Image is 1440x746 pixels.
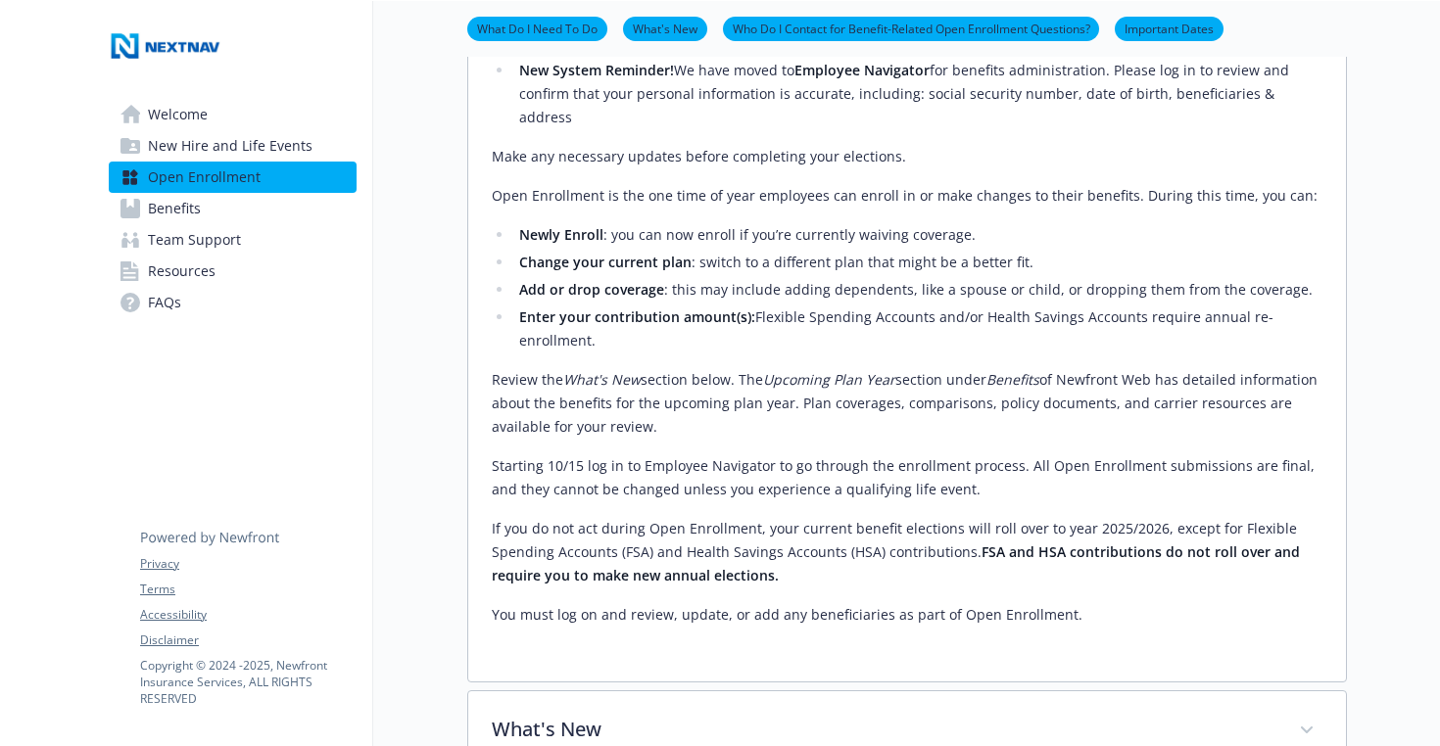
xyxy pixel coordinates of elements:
[140,581,356,598] a: Terms
[1115,19,1224,37] a: Important Dates
[492,715,1275,744] p: What's New
[109,224,357,256] a: Team Support
[140,631,356,649] a: Disclaimer
[109,130,357,162] a: New Hire and Life Events
[492,368,1322,439] p: Review the section below. The section under of Newfront Web has detailed information about the be...
[513,278,1322,302] li: : this may include adding dependents, like a spouse or child, or dropping them from the coverage.
[148,130,312,162] span: New Hire and Life Events
[794,61,930,79] strong: Employee Navigator
[109,162,357,193] a: Open Enrollment
[148,256,216,287] span: Resources
[513,59,1322,129] li: We have moved to for benefits administration. Please log in to review and confirm that your perso...
[723,19,1099,37] a: Who Do I Contact for Benefit-Related Open Enrollment Questions?
[519,225,603,244] strong: Newly Enroll
[563,370,641,389] em: What's New
[148,193,201,224] span: Benefits
[109,99,357,130] a: Welcome
[140,606,356,624] a: Accessibility
[492,517,1322,587] p: If you do not act during Open Enrollment, your current benefit elections will roll over to year 2...
[519,307,755,326] strong: Enter your contribution amount(s):
[513,251,1322,274] li: : switch to a different plan that might be a better fit.
[513,223,1322,247] li: : you can now enroll if you’re currently waiving coverage.
[148,162,261,193] span: Open Enrollment
[109,256,357,287] a: Resources
[763,370,895,389] em: Upcoming Plan Year
[519,280,664,299] strong: Add or drop coverage
[492,454,1322,501] p: Starting 10/15 log in to Employee Navigator to go through the enrollment process. All Open Enroll...
[109,193,357,224] a: Benefits
[519,61,674,79] strong: New System Reminder!
[140,657,356,707] p: Copyright © 2024 - 2025 , Newfront Insurance Services, ALL RIGHTS RESERVED
[519,253,692,271] strong: Change your current plan
[467,19,607,37] a: What Do I Need To Do
[623,19,707,37] a: What's New
[492,603,1322,627] p: You must log on and review, update, or add any beneficiaries as part of Open Enrollment.
[492,184,1322,208] p: Open Enrollment is the one time of year employees can enroll in or make changes to their benefits...
[148,99,208,130] span: Welcome
[148,224,241,256] span: Team Support
[109,287,357,318] a: FAQs
[986,370,1039,389] em: Benefits
[140,555,356,573] a: Privacy
[513,305,1322,352] li: Flexible Spending Accounts and/or Health Savings Accounts require annual re-enrollment.
[148,287,181,318] span: FAQs
[492,145,1322,168] p: Make any necessary updates before completing your elections.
